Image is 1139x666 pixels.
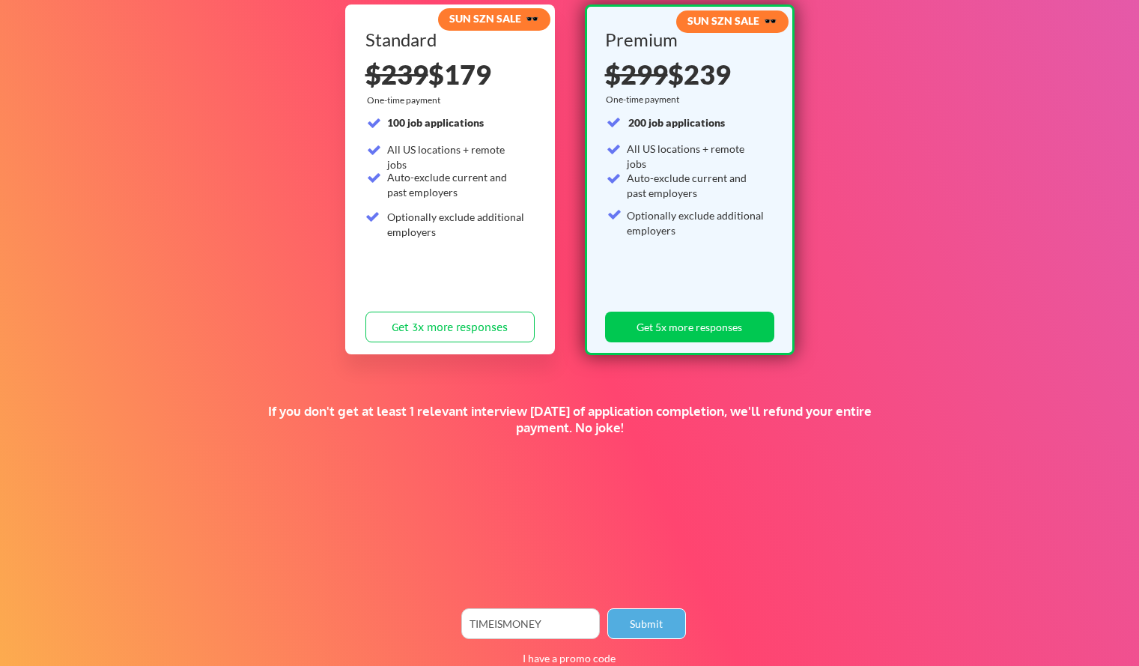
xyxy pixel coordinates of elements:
s: $299 [605,58,668,91]
strong: SUN SZN SALE 🕶️ [687,14,777,27]
div: One-time payment [606,94,684,106]
div: Standard [365,31,529,49]
strong: 200 job applications [628,116,725,129]
div: All US locations + remote jobs [387,142,526,172]
div: Auto-exclude current and past employers [387,170,526,199]
div: Premium [605,31,769,49]
div: Auto-exclude current and past employers [627,171,765,200]
button: Get 5x more responses [605,312,774,342]
div: Optionally exclude additional employers [627,208,765,237]
button: Get 3x more responses [365,312,535,342]
div: All US locations + remote jobs [627,142,765,171]
input: Enter your code [461,608,600,639]
div: One-time payment [367,94,445,106]
div: $239 [605,61,769,88]
strong: SUN SZN SALE 🕶️ [449,12,538,25]
strong: 100 job applications [387,116,484,129]
div: Optionally exclude additional employers [387,210,526,239]
div: If you don't get at least 1 relevant interview [DATE] of application completion, we'll refund you... [260,403,879,436]
div: $179 [365,61,535,88]
s: $239 [365,58,428,91]
button: Submit [607,608,686,639]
